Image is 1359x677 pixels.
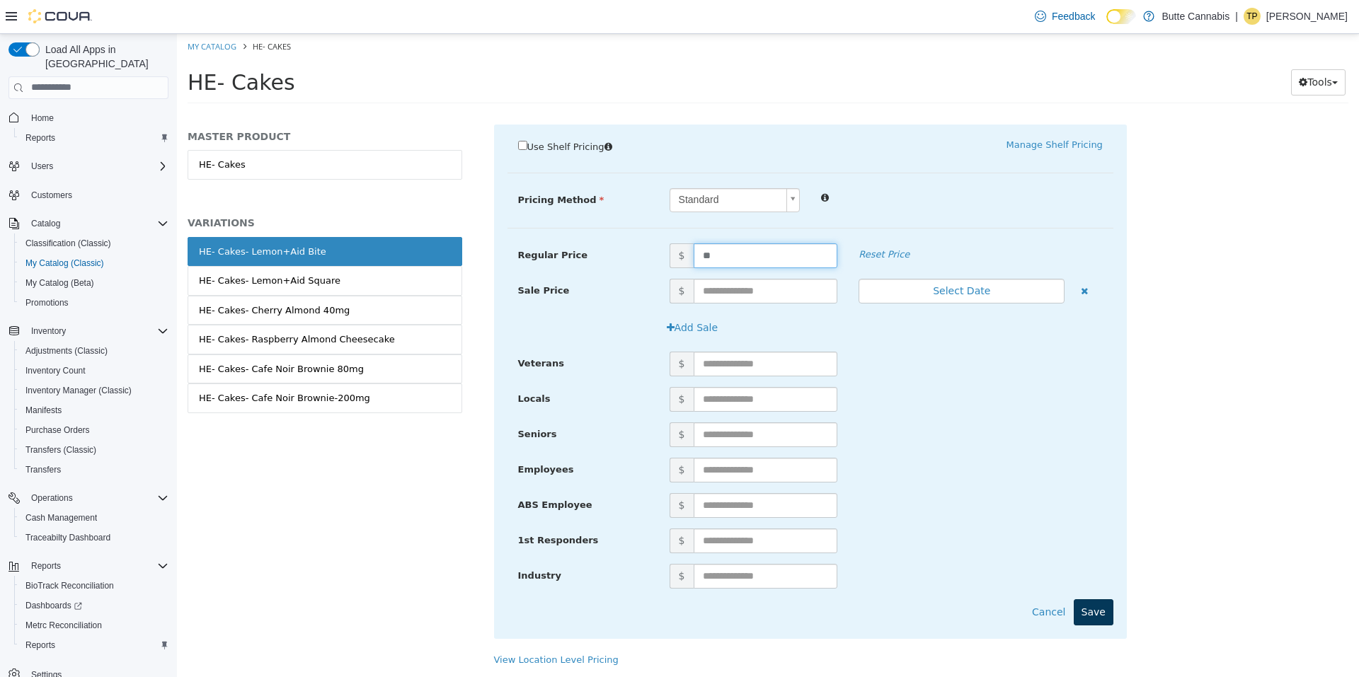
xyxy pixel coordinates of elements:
span: My Catalog (Beta) [20,274,168,291]
a: Classification (Classic) [20,235,117,252]
span: Locals [341,359,374,370]
span: $ [493,459,517,484]
button: Cash Management [14,508,174,528]
span: Metrc Reconciliation [25,620,102,631]
span: Inventory Manager (Classic) [25,385,132,396]
h5: VARIATIONS [11,183,285,195]
span: My Catalog (Classic) [25,258,104,269]
button: Transfers [14,460,174,480]
span: $ [493,245,517,270]
a: Inventory Count [20,362,91,379]
a: Promotions [20,294,74,311]
span: BioTrack Reconciliation [20,577,168,594]
span: $ [493,209,517,234]
h5: MASTER PRODUCT [11,96,285,109]
span: ABS Employee [341,465,415,476]
button: Save [897,565,936,591]
span: Load All Apps in [GEOGRAPHIC_DATA] [40,42,168,71]
span: Reports [31,560,61,572]
button: Users [3,156,174,176]
a: Standard [493,154,623,178]
span: Reports [20,129,168,146]
button: Catalog [3,214,174,233]
button: Users [25,158,59,175]
button: My Catalog (Beta) [14,273,174,293]
span: Feedback [1052,9,1095,23]
a: My Catalog [11,7,59,18]
span: Purchase Orders [20,422,168,439]
p: [PERSON_NAME] [1266,8,1348,25]
button: Promotions [14,293,174,313]
div: HE- Cakes- Raspberry Almond Cheesecake [22,299,218,313]
a: View Location Level Pricing [317,620,442,631]
button: Operations [25,490,79,507]
span: Inventory Count [20,362,168,379]
span: My Catalog (Beta) [25,277,94,289]
a: Home [25,110,59,127]
span: Adjustments (Classic) [20,342,168,359]
span: $ [493,494,517,519]
button: Select Date [682,245,888,270]
button: Reports [14,635,174,655]
button: Purchase Orders [14,420,174,440]
a: Customers [25,187,78,204]
span: Traceabilty Dashboard [20,529,168,546]
span: Reports [20,637,168,654]
span: Traceabilty Dashboard [25,532,110,543]
button: Home [3,108,174,128]
button: My Catalog (Classic) [14,253,174,273]
button: Operations [3,488,174,508]
button: Catalog [25,215,66,232]
a: My Catalog (Classic) [20,255,110,272]
span: TP [1246,8,1257,25]
span: Inventory [25,323,168,340]
span: Home [31,112,54,124]
a: HE- Cakes [11,116,285,146]
span: Promotions [20,294,168,311]
span: $ [493,353,517,378]
div: HE- Cakes- Cafe Noir Brownie 80mg [22,328,187,342]
span: Reports [25,640,55,651]
span: BioTrack Reconciliation [25,580,114,591]
span: HE- Cakes [11,36,118,61]
a: Transfers [20,461,67,478]
div: Tristan Perkins [1244,8,1261,25]
p: Butte Cannabis [1162,8,1229,25]
span: Transfers [25,464,61,475]
a: Reports [20,637,61,654]
button: Reports [25,557,67,574]
span: Cash Management [20,509,168,526]
a: Traceabilty Dashboard [20,529,116,546]
a: Manage Shelf Pricing [829,105,925,116]
button: Add Sale [482,281,549,307]
div: HE- Cakes- Lemon+Aid Bite [22,211,149,225]
span: Classification (Classic) [25,238,111,249]
span: Catalog [25,215,168,232]
span: Classification (Classic) [20,235,168,252]
span: Seniors [341,395,380,405]
button: Metrc Reconciliation [14,615,174,635]
button: Manifests [14,400,174,420]
a: Adjustments (Classic) [20,342,113,359]
a: BioTrack Reconciliation [20,577,120,594]
div: HE- Cakes- Cherry Almond 40mg [22,270,173,284]
span: Users [25,158,168,175]
span: My Catalog (Classic) [20,255,168,272]
button: Customers [3,185,174,205]
span: Sale Price [341,251,393,262]
button: Classification (Classic) [14,233,174,253]
a: Inventory Manager (Classic) [20,382,137,399]
span: Metrc Reconciliation [20,617,168,634]
a: Reports [20,129,61,146]
span: $ [493,388,517,413]
button: Inventory [3,321,174,341]
span: Manifests [20,402,168,419]
button: Adjustments (Classic) [14,341,174,361]
span: Industry [341,536,385,547]
span: Purchase Orders [25,424,90,436]
span: Standard [493,155,604,178]
span: Adjustments (Classic) [25,345,108,357]
a: Dashboards [20,597,88,614]
a: Dashboards [14,596,174,615]
span: HE- Cakes [76,7,114,18]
